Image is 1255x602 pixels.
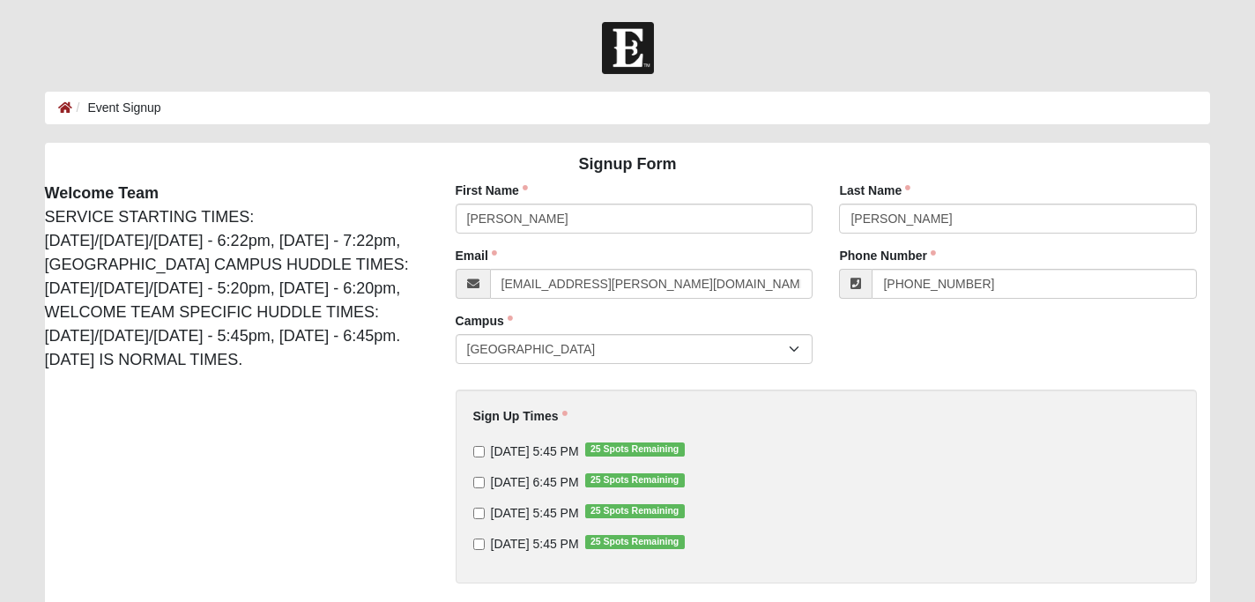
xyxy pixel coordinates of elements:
input: [DATE] 5:45 PM25 Spots Remaining [473,508,485,519]
input: [DATE] 5:45 PM25 Spots Remaining [473,539,485,550]
label: Sign Up Times [473,407,568,425]
img: Church of Eleven22 Logo [602,22,654,74]
span: 25 Spots Remaining [585,504,685,518]
strong: Welcome Team [45,184,159,202]
span: [DATE] 5:45 PM [491,444,579,458]
span: [DATE] 5:45 PM [491,537,579,551]
span: 25 Spots Remaining [585,535,685,549]
label: Last Name [839,182,910,199]
span: [DATE] 6:45 PM [491,475,579,489]
label: Email [456,247,497,264]
li: Event Signup [72,99,161,117]
span: [DATE] 5:45 PM [491,506,579,520]
label: Campus [456,312,513,330]
span: 25 Spots Remaining [585,442,685,457]
div: SERVICE STARTING TIMES: [DATE]/[DATE]/[DATE] - 6:22pm, [DATE] - 7:22pm, [GEOGRAPHIC_DATA] CAMPUS ... [32,182,429,372]
label: Phone Number [839,247,936,264]
input: [DATE] 6:45 PM25 Spots Remaining [473,477,485,488]
label: First Name [456,182,528,199]
h4: Signup Form [45,155,1211,175]
span: 25 Spots Remaining [585,473,685,487]
input: [DATE] 5:45 PM25 Spots Remaining [473,446,485,457]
